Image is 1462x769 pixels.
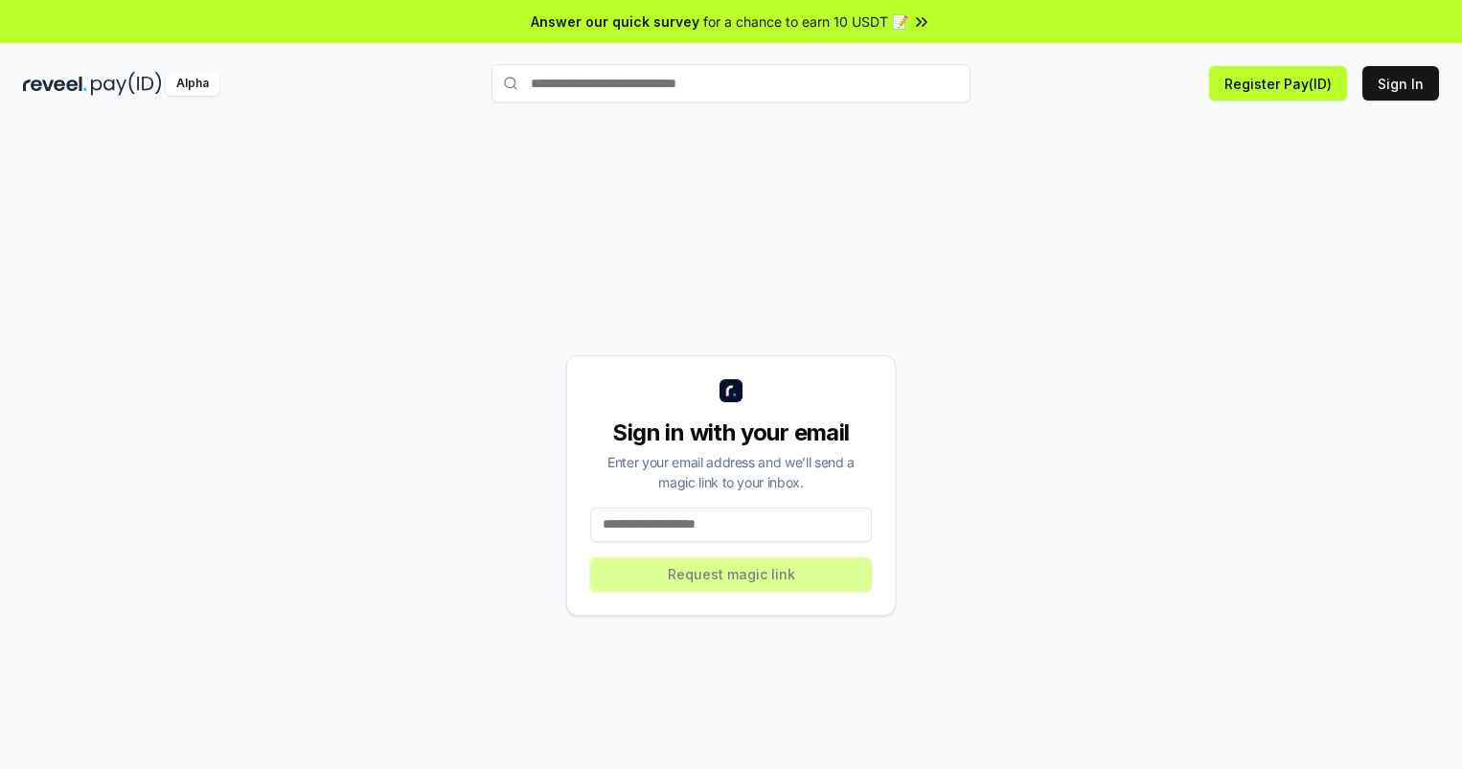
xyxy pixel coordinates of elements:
div: Sign in with your email [590,418,872,448]
button: Register Pay(ID) [1209,66,1347,101]
img: reveel_dark [23,72,87,96]
img: logo_small [720,379,742,402]
img: pay_id [91,72,162,96]
span: for a chance to earn 10 USDT 📝 [703,11,908,32]
span: Answer our quick survey [531,11,699,32]
button: Sign In [1362,66,1439,101]
div: Alpha [166,72,219,96]
div: Enter your email address and we’ll send a magic link to your inbox. [590,452,872,492]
